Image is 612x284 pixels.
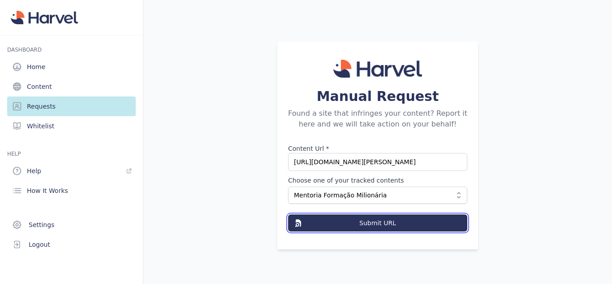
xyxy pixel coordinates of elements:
span: Requests [27,102,56,111]
h2: Manual Request [288,88,467,105]
input: https://yourcontenturl.com/ [288,153,467,171]
a: Content [7,77,136,96]
span: Mentoria Formação Milionária [294,191,449,200]
p: Found a site that infringes your content? Report it here and we will take action on your behalf! [288,108,467,130]
button: Mentoria Formação Milionária [288,187,467,204]
button: Logout [7,235,136,254]
a: Help [7,161,136,181]
a: Home [7,57,136,77]
span: Settings [29,220,54,229]
span: How It Works [27,186,68,195]
label: Choose one of your tracked contents [288,176,467,185]
img: Harvel [333,60,422,78]
h3: HELP [7,150,136,157]
a: Whitelist [7,116,136,136]
span: Whitelist [27,122,54,131]
button: Submit URL [288,214,467,232]
h3: Dashboard [7,46,136,53]
a: How It Works [7,181,136,201]
label: Content Url * [288,144,467,153]
a: Settings [7,215,136,235]
span: Content [27,82,52,91]
img: Harvel [11,11,78,24]
span: Home [27,62,45,71]
a: Requests [7,96,136,116]
span: Logout [29,240,50,249]
span: Help [27,166,41,175]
